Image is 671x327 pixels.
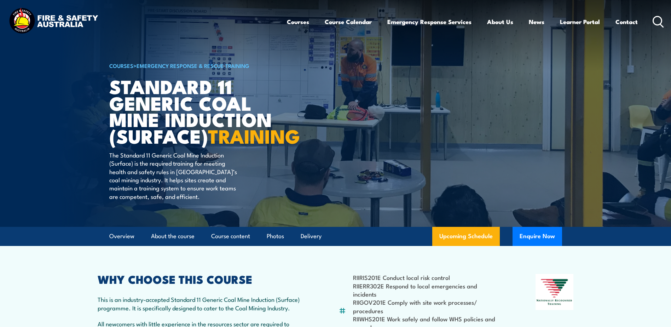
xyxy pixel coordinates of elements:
a: Contact [615,12,638,31]
li: RIIERR302E Respond to local emergencies and incidents [353,282,501,298]
a: Photos [267,227,284,246]
a: News [529,12,544,31]
li: RIIGOV201E Comply with site work processes/ procedures [353,298,501,315]
a: Learner Portal [560,12,600,31]
a: COURSES [109,62,133,69]
a: Course Calendar [325,12,372,31]
a: Courses [287,12,309,31]
img: Nationally Recognised Training logo. [536,274,574,310]
h1: Standard 11 Generic Coal Mine Induction (Surface) [109,78,284,144]
a: Emergency Response Services [387,12,472,31]
a: Upcoming Schedule [432,227,500,246]
p: The Standard 11 Generic Coal Mine Induction (Surface) is the required training for meeting health... [109,151,238,200]
a: Course content [211,227,250,246]
a: Delivery [301,227,322,246]
h2: WHY CHOOSE THIS COURSE [98,274,304,284]
a: Overview [109,227,134,246]
a: About the course [151,227,195,246]
p: This is an industry-accepted Standard 11 Generic Coal Mine Induction (Surface) programme. It is s... [98,295,304,312]
strong: TRAINING [208,121,300,150]
a: About Us [487,12,513,31]
h6: > [109,61,284,70]
a: Emergency Response & Rescue Training [137,62,249,69]
li: RIIRIS201E Conduct local risk control [353,273,501,281]
button: Enquire Now [513,227,562,246]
